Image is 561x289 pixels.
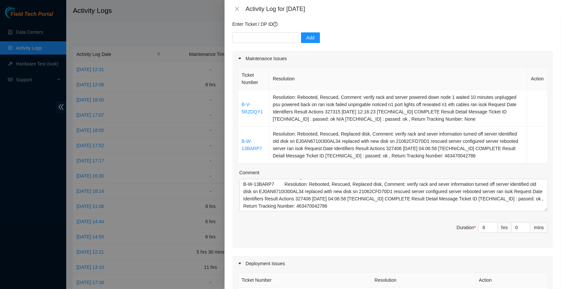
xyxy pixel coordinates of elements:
div: hrs [498,222,512,233]
textarea: Comment [239,179,548,211]
th: Ticket Number [238,273,371,288]
th: Ticket Number [238,68,269,90]
span: caret-right [238,57,242,61]
span: caret-right [238,262,242,266]
th: Action [475,273,548,288]
div: Duration [457,224,476,231]
label: Comment [239,169,260,176]
div: Activity Log for [DATE] [246,5,553,13]
td: Resolution: Rebooted, Rescued, Replaced disk, Comment: verify rack and sever information turned o... [269,127,527,163]
button: Add [301,32,320,43]
th: Resolution [269,68,527,90]
div: Deployment Issues [232,256,553,271]
td: Resolution: Rebooted, Rescued, Comment: verify rack and server powered down node 1 waited 10 minu... [269,90,527,127]
span: Add [306,34,315,41]
div: mins [530,222,548,233]
span: close [234,6,240,12]
a: B-W-13BARP7 [242,139,262,151]
th: Resolution [371,273,475,288]
button: Close [232,6,242,12]
p: Enter Ticket / DP ID [232,21,553,28]
span: question-circle [273,22,278,26]
th: Action [527,68,548,90]
div: Maintenance Issues [232,51,553,66]
a: B-V-5RZDQY1 [242,102,263,114]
